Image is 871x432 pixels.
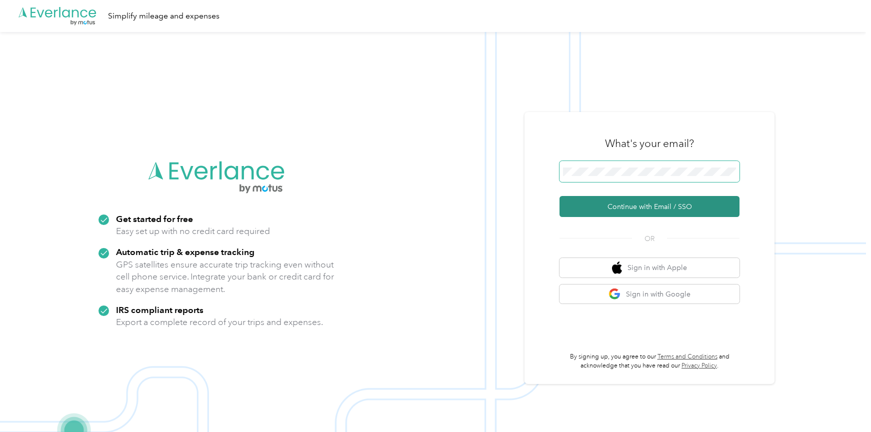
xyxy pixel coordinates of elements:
[608,288,621,300] img: google logo
[657,353,717,360] a: Terms and Conditions
[116,304,203,315] strong: IRS compliant reports
[116,213,193,224] strong: Get started for free
[632,233,667,244] span: OR
[116,225,270,237] p: Easy set up with no credit card required
[116,246,254,257] strong: Automatic trip & expense tracking
[559,258,739,277] button: apple logoSign in with Apple
[559,352,739,370] p: By signing up, you agree to our and acknowledge that you have read our .
[612,261,622,274] img: apple logo
[559,196,739,217] button: Continue with Email / SSO
[681,362,717,369] a: Privacy Policy
[605,136,694,150] h3: What's your email?
[108,10,219,22] div: Simplify mileage and expenses
[116,258,334,295] p: GPS satellites ensure accurate trip tracking even without cell phone service. Integrate your bank...
[559,284,739,304] button: google logoSign in with Google
[116,316,323,328] p: Export a complete record of your trips and expenses.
